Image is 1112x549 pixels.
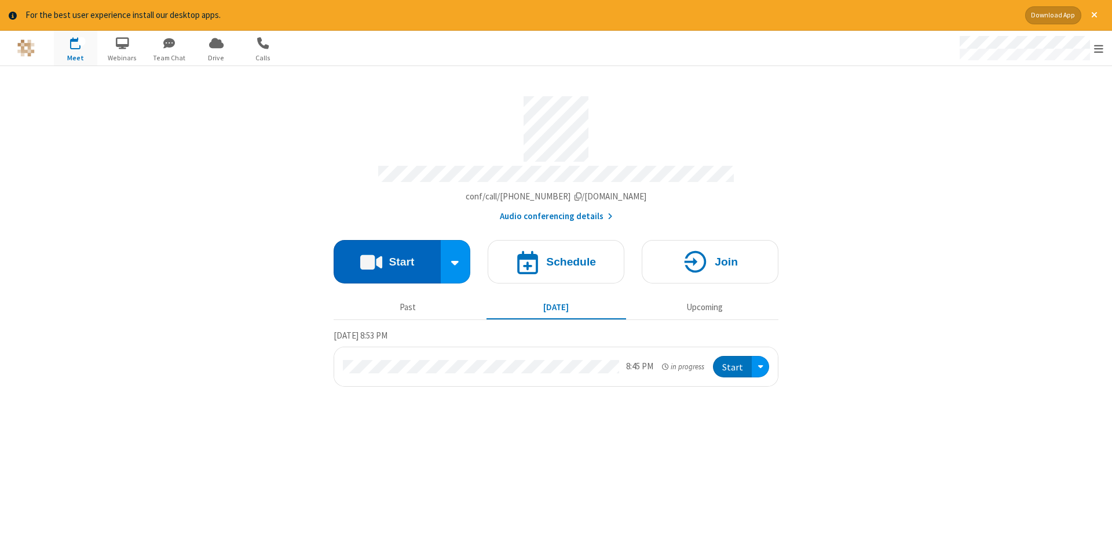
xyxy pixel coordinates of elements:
[1085,6,1103,24] button: Close alert
[334,330,387,341] span: [DATE] 8:53 PM
[389,256,414,267] h4: Start
[635,297,774,319] button: Upcoming
[441,240,471,283] div: Start conference options
[752,356,769,377] div: Open menu
[626,360,653,373] div: 8:45 PM
[195,53,238,63] span: Drive
[1025,6,1081,24] button: Download App
[4,31,47,66] button: Logo
[488,240,624,283] button: Schedule
[546,256,596,267] h4: Schedule
[54,53,97,63] span: Meet
[334,88,778,223] section: Account details
[466,190,647,203] button: Copy my meeting room linkCopy my meeting room link
[334,240,441,283] button: Start
[466,191,647,202] span: Copy my meeting room link
[17,39,35,57] img: QA Selenium DO NOT DELETE OR CHANGE
[662,361,704,372] em: in progress
[487,297,626,319] button: [DATE]
[500,210,613,223] button: Audio conferencing details
[101,53,144,63] span: Webinars
[713,356,752,377] button: Start
[715,256,738,267] h4: Join
[949,31,1112,66] div: Open menu
[78,37,86,46] div: 1
[148,53,191,63] span: Team Chat
[242,53,285,63] span: Calls
[334,329,778,387] section: Today's Meetings
[25,9,1016,22] div: For the best user experience install our desktop apps.
[642,240,778,283] button: Join
[338,297,478,319] button: Past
